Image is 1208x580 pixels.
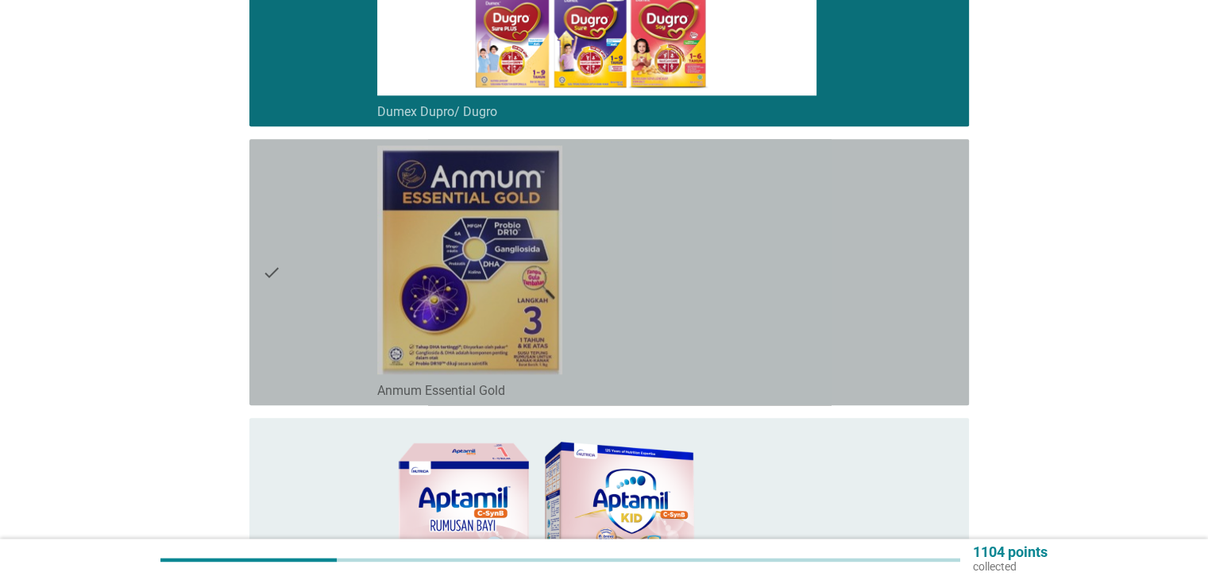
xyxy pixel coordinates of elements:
p: collected [973,559,1048,574]
i: check [262,145,281,399]
label: Anmum Essential Gold [377,383,505,399]
img: 5c84b41a-a7b9-431f-929c-148ac30a8768-anmyun-gold.jpg [377,145,562,374]
p: 1104 points [973,545,1048,559]
label: Dumex Dupro/ Dugro [377,104,497,120]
